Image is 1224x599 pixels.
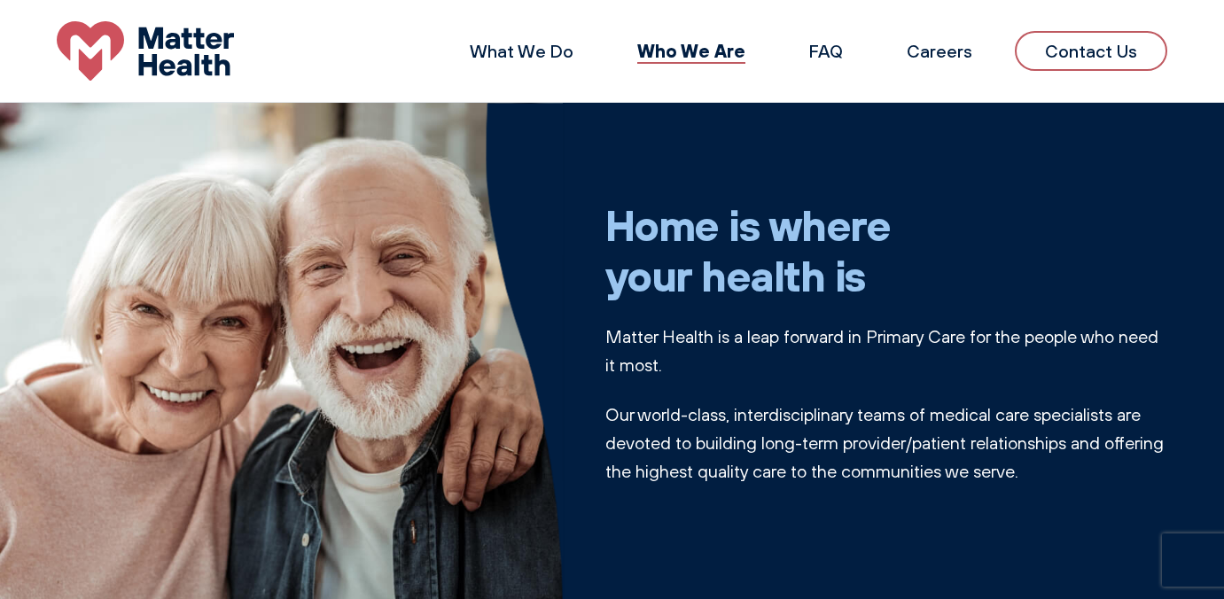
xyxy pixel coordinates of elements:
[605,401,1168,486] p: Our world-class, interdisciplinary teams of medical care specialists are devoted to building long...
[470,40,573,62] a: What We Do
[1015,31,1167,71] a: Contact Us
[637,39,745,62] a: Who We Are
[605,199,1168,301] h1: Home is where your health is
[605,323,1168,379] p: Matter Health is a leap forward in Primary Care for the people who need it most.
[907,40,972,62] a: Careers
[809,40,843,62] a: FAQ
